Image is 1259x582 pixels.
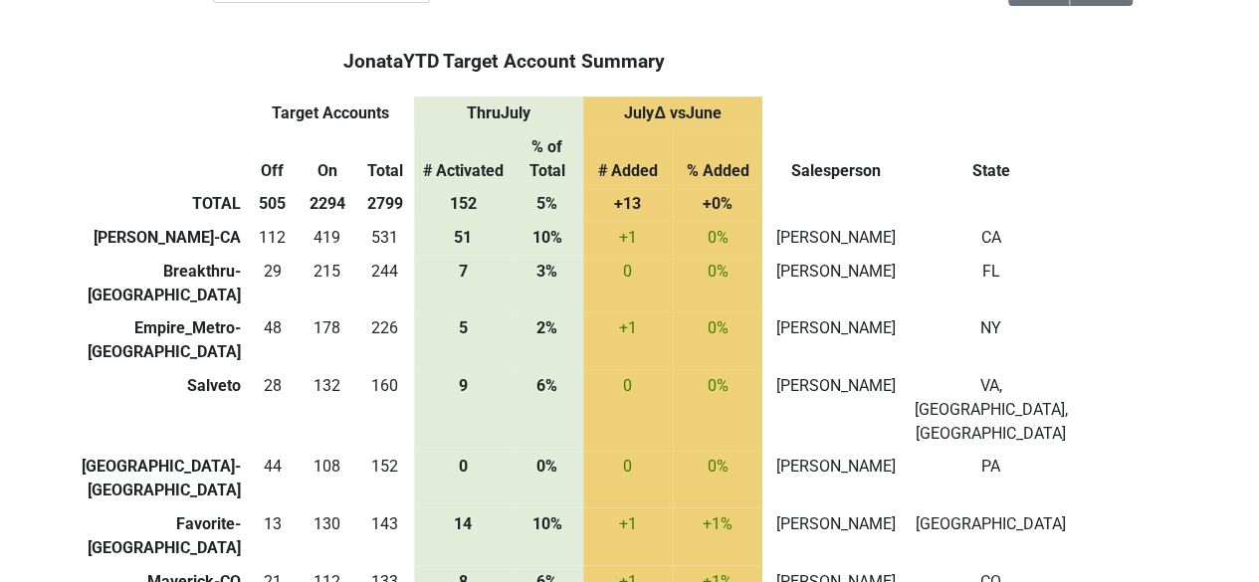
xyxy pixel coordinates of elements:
[762,221,910,255] td: [PERSON_NAME]
[78,221,247,255] td: [PERSON_NAME]-CA
[78,451,247,508] td: [GEOGRAPHIC_DATA]-[GEOGRAPHIC_DATA]
[583,97,763,130] th: July Δ vs June
[512,130,583,188] th: % of Total: activate to sort column ascending
[762,130,910,188] th: Salesperson: activate to sort column ascending
[299,130,355,188] th: On: activate to sort column ascending
[299,369,355,451] td: 132
[355,221,414,255] td: 531
[355,188,414,222] th: 2799
[78,255,247,312] td: Breakthru-[GEOGRAPHIC_DATA]
[355,255,414,312] td: 244
[78,311,247,369] td: Empire_Metro-[GEOGRAPHIC_DATA]
[355,311,414,369] td: 226
[910,255,1073,312] td: FL
[910,221,1073,255] td: CA
[246,27,762,97] th: Jonata YTD Target Account Summary
[246,507,299,565] td: 13
[910,311,1073,369] td: NY
[246,188,299,222] th: 505
[78,27,247,97] th: &nbsp;: activate to sort column ascending
[583,188,673,222] th: +13
[673,188,762,222] th: +0%
[762,507,910,565] td: [PERSON_NAME]
[246,130,299,188] th: Off: activate to sort column ascending
[299,311,355,369] td: 178
[762,451,910,508] td: [PERSON_NAME]
[762,255,910,312] td: [PERSON_NAME]
[762,311,910,369] td: [PERSON_NAME]
[299,221,355,255] td: 419
[299,507,355,565] td: 130
[355,130,414,188] th: Total: activate to sort column ascending
[910,130,1073,188] th: State: activate to sort column ascending
[673,130,762,188] th: % Added: activate to sort column ascending
[414,130,512,188] th: # Activated: activate to sort column ascending
[299,188,355,222] th: 2294
[910,507,1073,565] td: [GEOGRAPHIC_DATA]
[512,188,583,222] th: 5%
[355,369,414,451] td: 160
[355,451,414,508] td: 152
[355,507,414,565] td: 143
[414,188,512,222] th: 152
[299,255,355,312] td: 215
[910,369,1073,451] td: VA, [GEOGRAPHIC_DATA], [GEOGRAPHIC_DATA]
[762,369,910,451] td: [PERSON_NAME]
[910,451,1073,508] td: PA
[583,130,673,188] th: # Added: activate to sort column ascending
[78,369,247,451] td: Salveto
[246,369,299,451] td: 28
[78,507,247,565] td: Favorite-[GEOGRAPHIC_DATA]
[299,451,355,508] td: 108
[246,255,299,312] td: 29
[414,97,583,130] th: Thru July
[246,221,299,255] td: 112
[78,188,247,222] th: TOTAL
[246,451,299,508] td: 44
[246,97,414,130] th: Target Accounts
[246,311,299,369] td: 48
